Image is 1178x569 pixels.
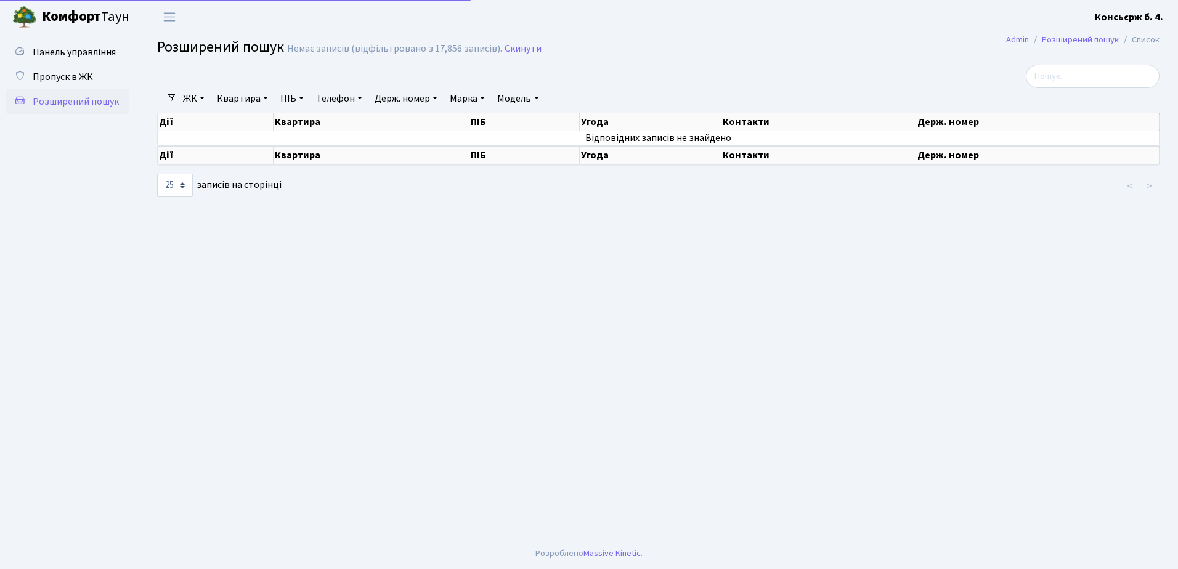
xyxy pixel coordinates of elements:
[275,88,309,109] a: ПІБ
[1026,65,1160,88] input: Пошук...
[311,88,367,109] a: Телефон
[42,7,129,28] span: Таун
[469,113,580,131] th: ПІБ
[6,89,129,114] a: Розширений пошук
[158,113,274,131] th: Дії
[445,88,490,109] a: Марка
[1042,33,1119,46] a: Розширений пошук
[505,43,542,55] a: Скинути
[158,131,1160,145] td: Відповідних записів не знайдено
[580,146,721,164] th: Угода
[1095,10,1163,24] b: Консьєрж б. 4.
[154,7,185,27] button: Переключити навігацію
[12,5,37,30] img: logo.png
[1119,33,1160,47] li: Список
[370,88,442,109] a: Держ. номер
[287,43,502,55] div: Немає записів (відфільтровано з 17,856 записів).
[42,7,101,26] b: Комфорт
[580,113,721,131] th: Угода
[721,113,916,131] th: Контакти
[274,113,469,131] th: Квартира
[6,65,129,89] a: Пропуск в ЖК
[157,174,193,197] select: записів на сторінці
[157,174,282,197] label: записів на сторінці
[157,36,284,58] span: Розширений пошук
[988,27,1178,53] nav: breadcrumb
[721,146,916,164] th: Контакти
[158,146,274,164] th: Дії
[916,113,1160,131] th: Держ. номер
[33,95,119,108] span: Розширений пошук
[178,88,209,109] a: ЖК
[33,70,93,84] span: Пропуск в ЖК
[274,146,469,164] th: Квартира
[535,547,643,560] div: Розроблено .
[33,46,116,59] span: Панель управління
[1006,33,1029,46] a: Admin
[1095,10,1163,25] a: Консьєрж б. 4.
[916,146,1160,164] th: Держ. номер
[492,88,543,109] a: Модель
[6,40,129,65] a: Панель управління
[583,547,641,560] a: Massive Kinetic
[469,146,580,164] th: ПІБ
[212,88,273,109] a: Квартира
